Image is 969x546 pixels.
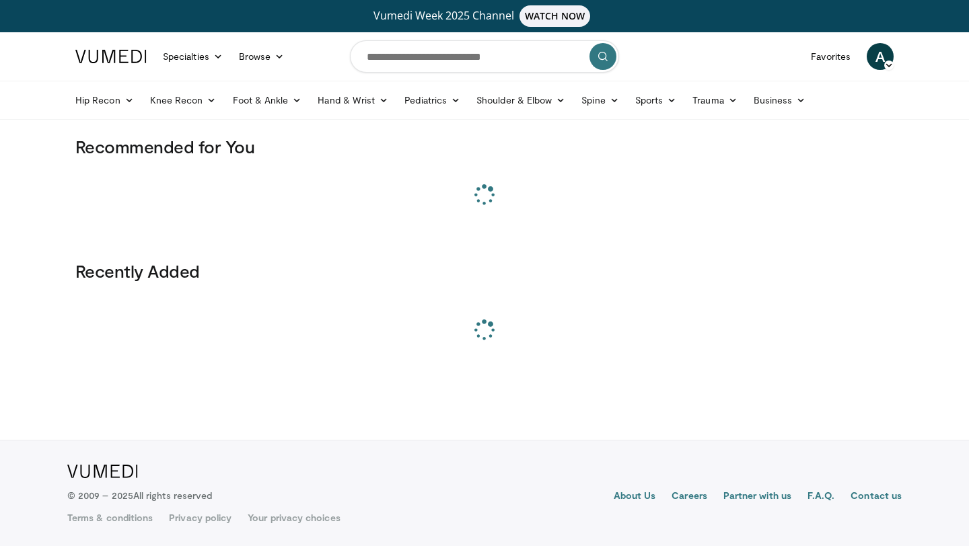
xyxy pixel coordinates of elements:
a: Trauma [684,87,746,114]
a: Terms & conditions [67,511,153,524]
a: Pediatrics [396,87,468,114]
a: Hip Recon [67,87,142,114]
a: Vumedi Week 2025 ChannelWATCH NOW [77,5,892,27]
a: Your privacy choices [248,511,340,524]
h3: Recently Added [75,260,894,282]
a: About Us [614,489,656,505]
a: Partner with us [723,489,791,505]
a: A [867,43,894,70]
a: Sports [627,87,685,114]
span: All rights reserved [133,490,212,501]
a: Business [746,87,814,114]
a: Browse [231,43,293,70]
a: Contact us [851,489,902,505]
input: Search topics, interventions [350,40,619,73]
h3: Recommended for You [75,136,894,157]
a: Knee Recon [142,87,225,114]
a: F.A.Q. [808,489,834,505]
a: Spine [573,87,626,114]
p: © 2009 – 2025 [67,489,212,502]
a: Specialties [155,43,231,70]
img: VuMedi Logo [67,465,138,478]
a: Hand & Wrist [310,87,396,114]
a: Foot & Ankle [225,87,310,114]
span: WATCH NOW [519,5,591,27]
a: Privacy policy [169,511,231,524]
img: VuMedi Logo [75,50,147,63]
a: Careers [672,489,707,505]
a: Shoulder & Elbow [468,87,573,114]
a: Favorites [803,43,859,70]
